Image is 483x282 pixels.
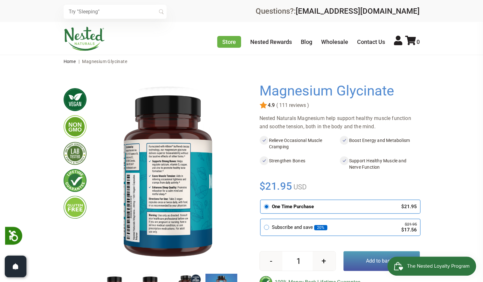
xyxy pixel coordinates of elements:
button: Add to basket [343,251,420,271]
span: 0 [417,39,420,45]
img: Nested Naturals [64,27,105,51]
img: gmofree [64,115,86,138]
span: ( 111 reviews ) [275,102,309,108]
img: star.svg [259,102,267,109]
div: Questions?: [256,7,420,15]
li: Support Healthy Muscle and Nerve Function [340,156,420,172]
div: Nested Naturals Magnesium help support healthy muscle function and soothe tension, both in the bo... [259,114,420,131]
span: USD [292,183,307,191]
a: [EMAIL_ADDRESS][DOMAIN_NAME] [296,7,420,16]
img: glutenfree [64,196,86,219]
a: Contact Us [357,39,385,45]
a: Blog [301,39,312,45]
button: + [313,251,335,271]
input: Try "Sleeping" [64,5,167,19]
li: Boost Energy and Metabolism [340,136,420,151]
span: | [77,59,81,64]
span: Magnesium Glycinate [82,59,127,64]
span: $21.95 [259,179,292,193]
a: Wholesale [321,39,348,45]
a: Nested Rewards [250,39,292,45]
li: Strengthen Bones [259,156,340,172]
h1: Magnesium Glycinate [259,83,417,99]
button: - [260,251,282,271]
img: Magnesium Glycinate [97,83,239,268]
button: Open [5,256,26,277]
img: lifetimeguarantee [64,169,86,192]
iframe: Button to open loyalty program pop-up [387,257,477,276]
img: vegan [64,88,86,111]
span: 4.9 [267,102,275,108]
li: Relieve Occasional Muscle Cramping [259,136,340,151]
a: Store [217,36,241,48]
a: 0 [405,39,420,45]
img: thirdpartytested [64,142,86,165]
nav: breadcrumbs [64,55,420,68]
a: Home [64,59,76,64]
